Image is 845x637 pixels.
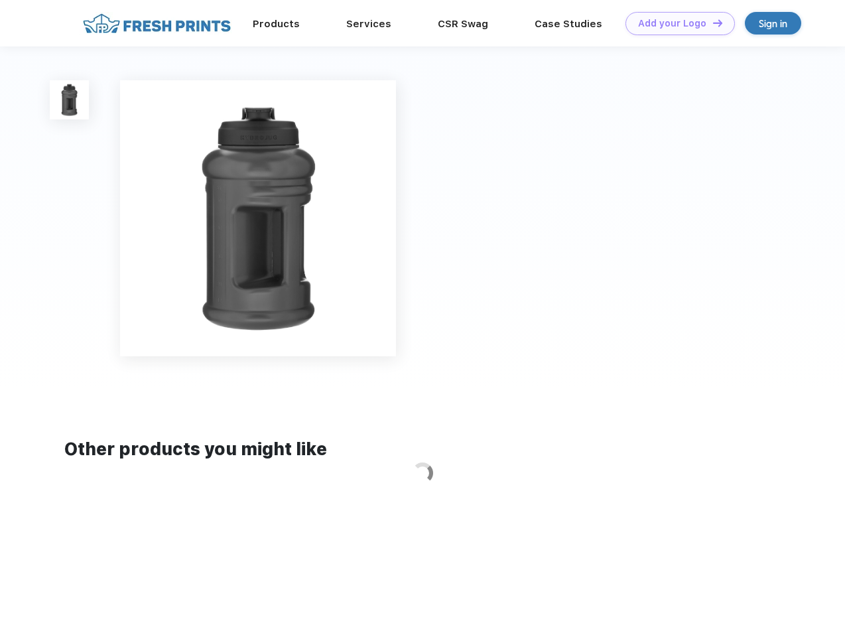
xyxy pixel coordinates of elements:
[713,19,722,27] img: DT
[745,12,801,35] a: Sign in
[79,12,235,35] img: fo%20logo%202.webp
[64,437,780,462] div: Other products you might like
[50,80,89,119] img: func=resize&h=100
[253,18,300,30] a: Products
[759,16,787,31] div: Sign in
[120,80,396,356] img: func=resize&h=640
[638,18,706,29] div: Add your Logo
